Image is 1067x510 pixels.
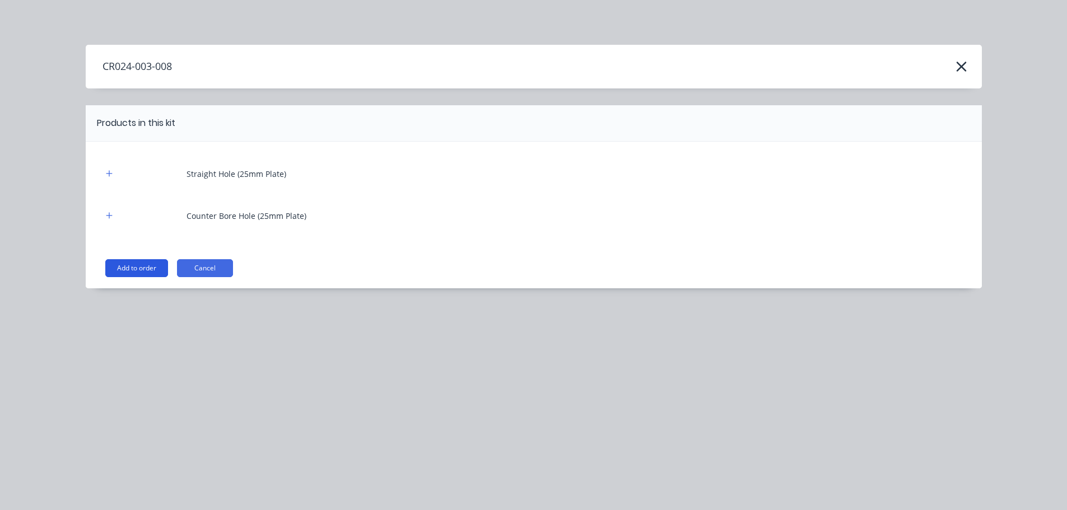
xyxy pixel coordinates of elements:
h4: CR024-003-008 [86,56,172,77]
button: Add to order [105,259,168,277]
button: Cancel [177,259,233,277]
div: Products in this kit [97,116,175,130]
div: Counter Bore Hole (25mm Plate) [187,210,306,222]
div: Straight Hole (25mm Plate) [187,168,286,180]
